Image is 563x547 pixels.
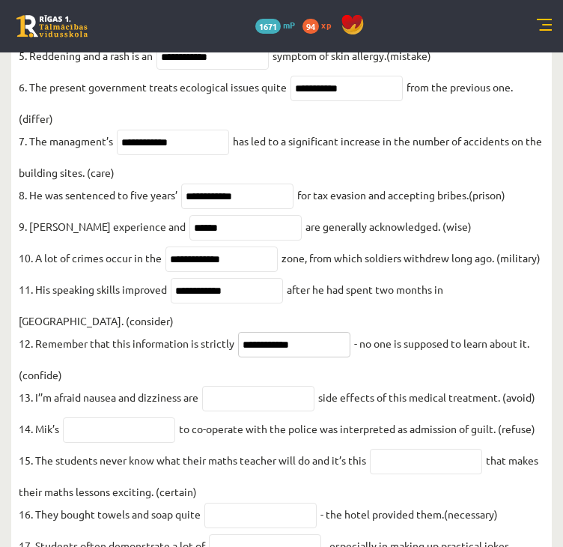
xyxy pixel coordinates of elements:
span: 94 [302,19,319,34]
p: 6. The present government treats ecological issues quite [19,76,287,98]
p: 16. They bought towels and soap quite [19,503,201,525]
p: 14. Mik’s [19,417,59,440]
p: 9. [PERSON_NAME] experience and [19,215,186,238]
p: 13. I’’m afraid nausea and dizziness are [19,386,198,408]
p: 11. His speaking skills improved [19,278,167,300]
p: 12. Remember that this information is strictly [19,332,234,354]
span: xp [321,19,331,31]
span: 1671 [255,19,281,34]
a: Rīgas 1. Tālmācības vidusskola [16,15,88,37]
p: 15. The students never know what their maths teacher will do and it’s this [19,449,366,471]
p: 10. A lot of crimes occur in the [19,247,162,269]
p: 7. The managment’s [19,130,113,152]
a: 94 xp [302,19,338,31]
p: 8. He was sentenced to five years’ [19,184,177,206]
p: 5. Reddening and a rash is an [19,44,153,67]
span: mP [283,19,295,31]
